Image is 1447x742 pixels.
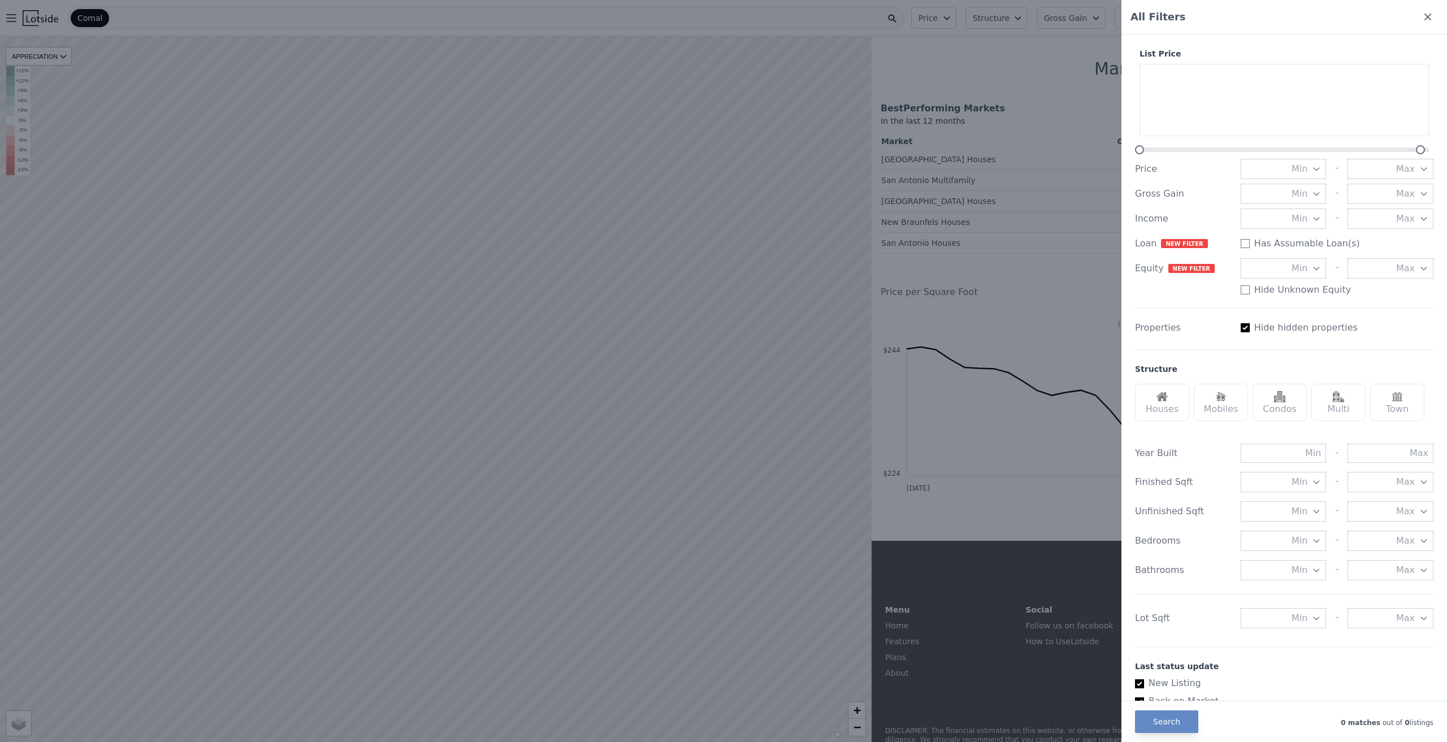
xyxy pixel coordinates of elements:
[1194,384,1248,421] div: Mobiles
[1396,212,1415,225] span: Max
[1135,661,1433,672] div: Last status update
[1348,258,1433,279] button: Max
[1135,262,1232,275] div: Equity
[1402,719,1410,727] span: 0
[1241,444,1327,463] input: Min
[1254,321,1358,335] label: Hide hidden properties
[1241,501,1327,522] button: Min
[1241,209,1327,229] button: Min
[1241,159,1327,179] button: Min
[1130,9,1186,25] span: All Filters
[1215,391,1227,402] img: Mobiles
[1198,716,1433,727] div: out of listings
[1335,258,1338,279] div: -
[1396,505,1415,518] span: Max
[1241,608,1327,628] button: Min
[1341,719,1380,727] span: 0 matches
[1161,239,1207,248] span: NEW FILTER
[1292,505,1307,518] span: Min
[1335,560,1338,580] div: -
[1335,472,1338,492] div: -
[1135,187,1232,201] div: Gross Gain
[1392,391,1403,402] img: Town
[1348,472,1433,492] button: Max
[1135,563,1232,577] div: Bathrooms
[1335,608,1338,628] div: -
[1396,162,1415,176] span: Max
[1335,159,1338,179] div: -
[1135,212,1232,225] div: Income
[1135,237,1232,250] div: Loan
[1135,676,1424,690] label: New Listing
[1348,159,1433,179] button: Max
[1292,611,1307,625] span: Min
[1135,446,1232,460] div: Year Built
[1241,184,1327,204] button: Min
[1396,563,1415,577] span: Max
[1292,534,1307,548] span: Min
[1396,534,1415,548] span: Max
[1396,187,1415,201] span: Max
[1241,258,1327,279] button: Min
[1135,321,1232,335] div: Properties
[1135,162,1232,176] div: Price
[1396,262,1415,275] span: Max
[1348,560,1433,580] button: Max
[1348,608,1433,628] button: Max
[1348,184,1433,204] button: Max
[1135,475,1232,489] div: Finished Sqft
[1292,475,1307,489] span: Min
[1254,283,1351,297] label: Hide Unknown Equity
[1396,611,1415,625] span: Max
[1335,209,1338,229] div: -
[1156,391,1168,402] img: Houses
[1135,679,1144,688] input: New Listing
[1292,212,1307,225] span: Min
[1348,209,1433,229] button: Max
[1335,501,1338,522] div: -
[1292,187,1307,201] span: Min
[1254,237,1360,250] label: Has Assumable Loan(s)
[1292,162,1307,176] span: Min
[1333,391,1344,402] img: Multi
[1135,505,1232,518] div: Unfinished Sqft
[1135,697,1144,706] input: Back on Market
[1335,444,1338,463] div: -
[1135,710,1198,733] button: Search
[1311,384,1366,421] div: Multi
[1292,262,1307,275] span: Min
[1292,563,1307,577] span: Min
[1135,611,1232,625] div: Lot Sqft
[1241,472,1327,492] button: Min
[1274,391,1285,402] img: Condos
[1241,531,1327,551] button: Min
[1253,384,1307,421] div: Condos
[1241,560,1327,580] button: Min
[1370,384,1424,421] div: Town
[1135,534,1232,548] div: Bedrooms
[1348,501,1433,522] button: Max
[1135,363,1177,375] div: Structure
[1335,531,1338,551] div: -
[1135,695,1424,708] label: Back on Market
[1168,264,1215,273] span: NEW FILTER
[1335,184,1338,204] div: -
[1396,475,1415,489] span: Max
[1348,531,1433,551] button: Max
[1348,444,1433,463] input: Max
[1135,48,1433,59] div: List Price
[1135,384,1189,421] div: Houses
